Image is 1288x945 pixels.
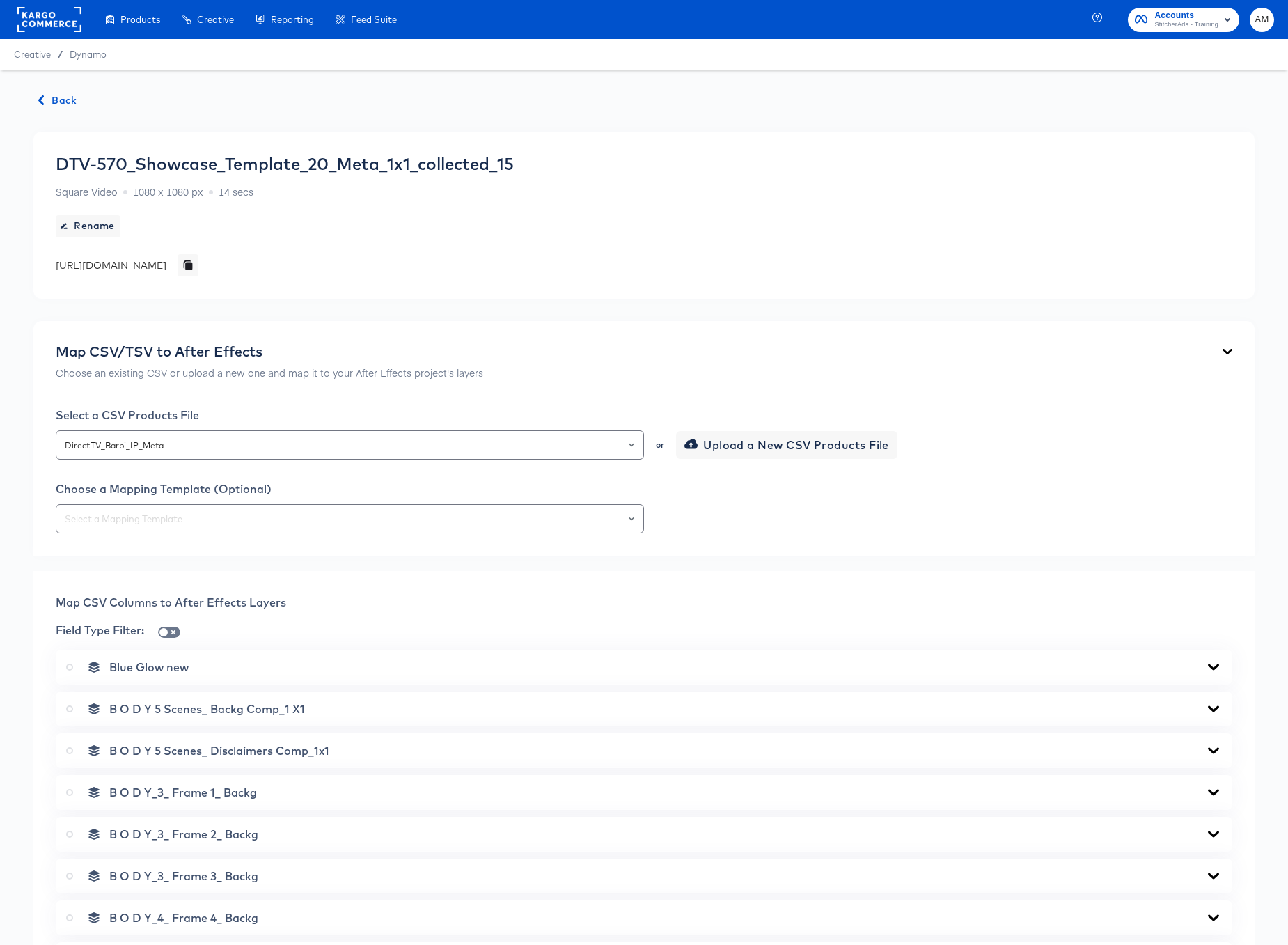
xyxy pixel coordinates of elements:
[56,623,144,637] span: Field Type Filter:
[39,92,77,109] span: Back
[56,482,1232,496] div: Choose a Mapping Template (Optional)
[351,14,397,25] span: Feed Suite
[1154,8,1218,23] span: Accounts
[33,92,82,109] button: Back
[56,366,483,380] p: Choose an existing CSV or upload a new one and map it to your After Effects project's layers
[271,14,314,25] span: Reporting
[14,49,51,60] span: Creative
[109,702,305,716] span: B O D Y 5 Scenes_ Backg Comp_1 X1
[120,14,160,25] span: Products
[1250,8,1274,32] button: AM
[219,185,253,198] span: 14 secs
[62,511,638,527] input: Select a Mapping Template
[1255,12,1269,28] span: AM
[70,49,107,60] a: Dynamo
[56,258,166,272] div: [URL][DOMAIN_NAME]
[62,437,638,453] input: Select a Products File
[676,431,897,459] button: Upload a New CSV Products File
[56,408,1232,422] div: Select a CSV Products File
[56,154,514,173] div: DTV-570_Showcase_Template_20_Meta_1x1_collected_15
[109,786,257,799] span: B O D Y_3_ Frame 1_ Backg
[629,509,634,529] button: Open
[56,185,118,198] span: Square Video
[629,435,634,455] button: Open
[61,217,115,235] span: Rename
[133,185,203,198] span: 1080 x 1080 px
[687,435,889,455] span: Upload a New CSV Products File
[1128,8,1239,32] button: AccountsStitcherAds - Training
[56,595,286,609] span: Map CSV Columns to After Effects Layers
[654,441,666,449] div: or
[56,215,120,237] button: Rename
[1154,19,1218,31] span: StitcherAds - Training
[109,911,258,925] span: B O D Y_4_ Frame 4_ Backg
[109,660,189,674] span: Blue Glow new
[109,827,258,841] span: B O D Y_3_ Frame 2_ Backg
[197,14,234,25] span: Creative
[56,343,483,360] div: Map CSV/TSV to After Effects
[51,49,70,60] span: /
[109,869,258,883] span: B O D Y_3_ Frame 3_ Backg
[109,744,329,758] span: B O D Y 5 Scenes_ Disclaimers Comp_1x1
